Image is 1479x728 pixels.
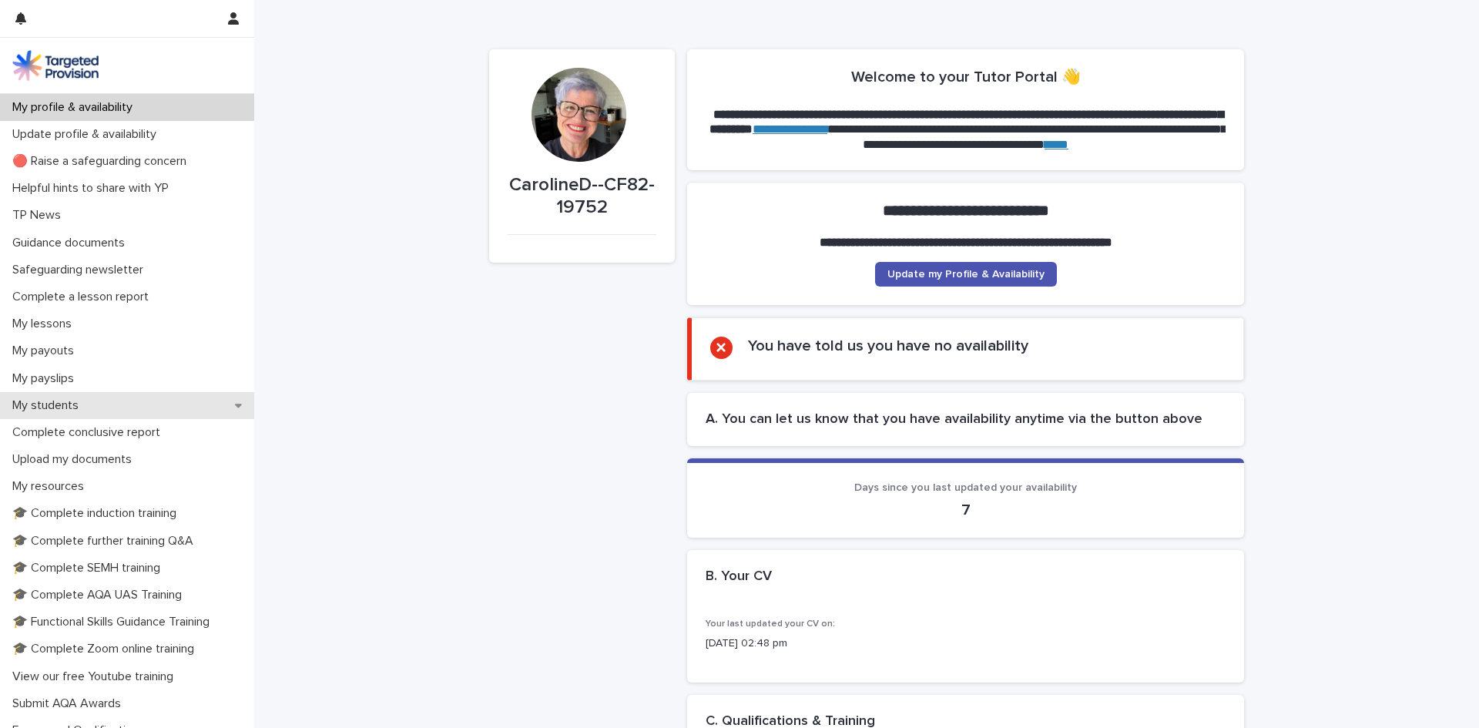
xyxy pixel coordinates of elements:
p: Complete conclusive report [6,425,173,440]
p: 🎓 Complete SEMH training [6,561,173,575]
a: Update my Profile & Availability [875,262,1057,287]
p: 🔴 Raise a safeguarding concern [6,154,199,169]
p: 7 [706,501,1226,519]
p: 🎓 Functional Skills Guidance Training [6,615,222,629]
p: TP News [6,208,73,223]
p: Guidance documents [6,236,137,250]
h2: B. Your CV [706,569,772,585]
p: My payslips [6,371,86,386]
p: Update profile & availability [6,127,169,142]
p: My resources [6,479,96,494]
p: 🎓 Complete AQA UAS Training [6,588,194,602]
p: Safeguarding newsletter [6,263,156,277]
p: [DATE] 02:48 pm [706,636,1226,652]
h2: Welcome to your Tutor Portal 👋 [851,68,1081,86]
span: Your last updated your CV on: [706,619,835,629]
p: Submit AQA Awards [6,696,133,711]
p: 🎓 Complete induction training [6,506,189,521]
p: My students [6,398,91,413]
p: My lessons [6,317,84,331]
span: Days since you last updated your availability [854,482,1077,493]
p: Complete a lesson report [6,290,161,304]
p: Upload my documents [6,452,144,467]
p: CarolineD--CF82-19752 [508,174,656,219]
img: M5nRWzHhSzIhMunXDL62 [12,50,99,81]
h2: A. You can let us know that you have availability anytime via the button above [706,411,1226,428]
p: My profile & availability [6,100,145,115]
p: 🎓 Complete Zoom online training [6,642,206,656]
p: Helpful hints to share with YP [6,181,181,196]
p: View our free Youtube training [6,669,186,684]
h2: You have told us you have no availability [748,337,1028,355]
p: My payouts [6,344,86,358]
p: 🎓 Complete further training Q&A [6,534,206,549]
span: Update my Profile & Availability [887,269,1045,280]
